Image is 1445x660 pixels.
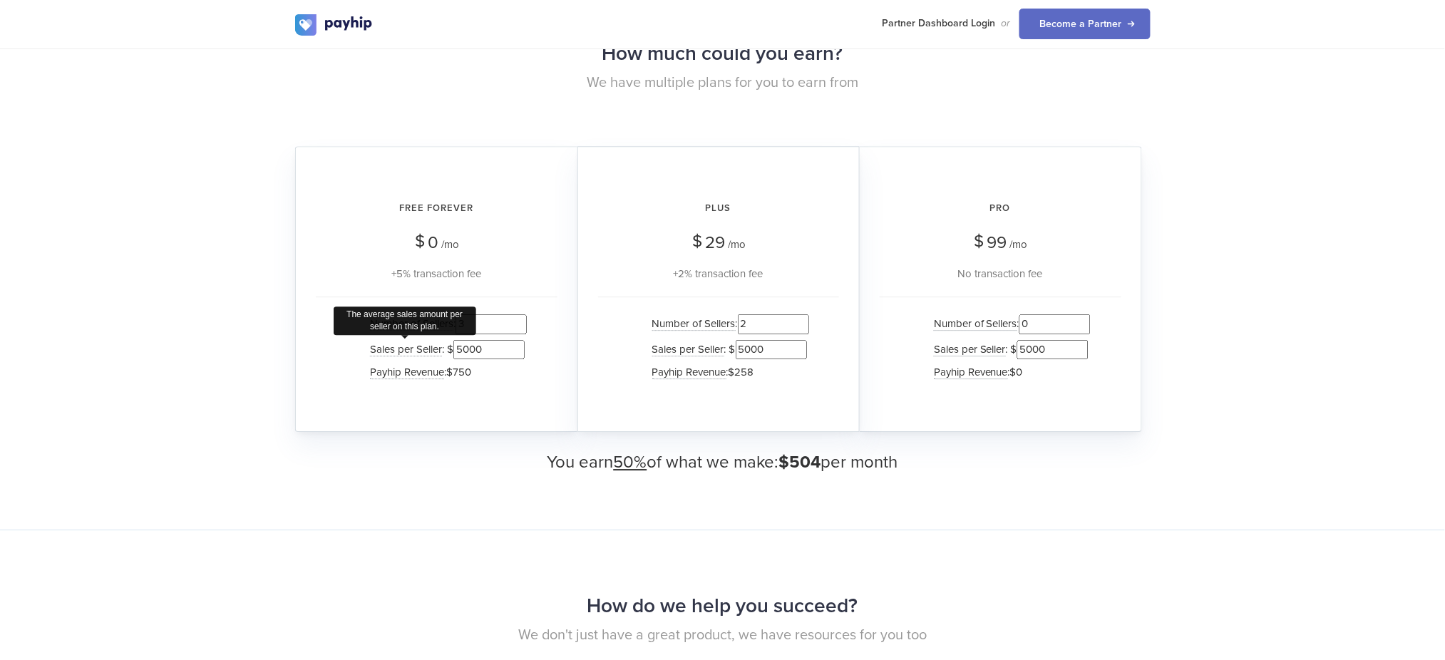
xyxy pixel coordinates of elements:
[415,226,425,257] span: $
[934,343,1006,356] span: Sales per Seller
[645,311,809,336] li: :
[295,14,374,36] img: logo.svg
[645,337,809,362] li: : $
[652,317,736,331] span: Number of Sellers
[652,343,724,356] span: Sales per Seller
[934,366,1008,379] span: Payhip Revenue
[934,317,1017,331] span: Number of Sellers
[614,452,647,473] u: 50%
[705,232,725,253] span: 29
[316,265,557,282] div: +5% transaction fee
[779,452,821,473] span: $504
[363,337,527,362] li: : $
[645,362,809,383] li: :
[728,238,746,251] span: /mo
[1010,366,1023,378] span: $0
[295,73,1151,93] p: We have multiple plans for you to earn from
[370,343,442,356] span: Sales per Seller
[1010,238,1028,251] span: /mo
[295,453,1151,472] h3: You earn of what we make: per month
[598,190,839,227] h2: Plus
[975,226,984,257] span: $
[370,366,444,379] span: Payhip Revenue
[295,587,1151,625] h2: How do we help you succeed?
[446,366,471,378] span: $750
[927,311,1091,336] li: :
[880,190,1121,227] h2: Pro
[927,362,1091,383] li: :
[880,265,1121,282] div: No transaction fee
[1019,9,1151,39] a: Become a Partner
[316,190,557,227] h2: Free Forever
[927,337,1091,362] li: : $
[441,238,459,251] span: /mo
[692,226,702,257] span: $
[363,362,527,383] li: :
[295,625,1151,646] p: We don't just have a great product, we have resources for you too
[295,35,1151,73] h2: How much could you earn?
[428,232,438,253] span: 0
[652,366,726,379] span: Payhip Revenue
[729,366,754,378] span: $258
[334,306,476,335] div: The average sales amount per seller on this plan.
[598,265,839,282] div: +2% transaction fee
[987,232,1007,253] span: 99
